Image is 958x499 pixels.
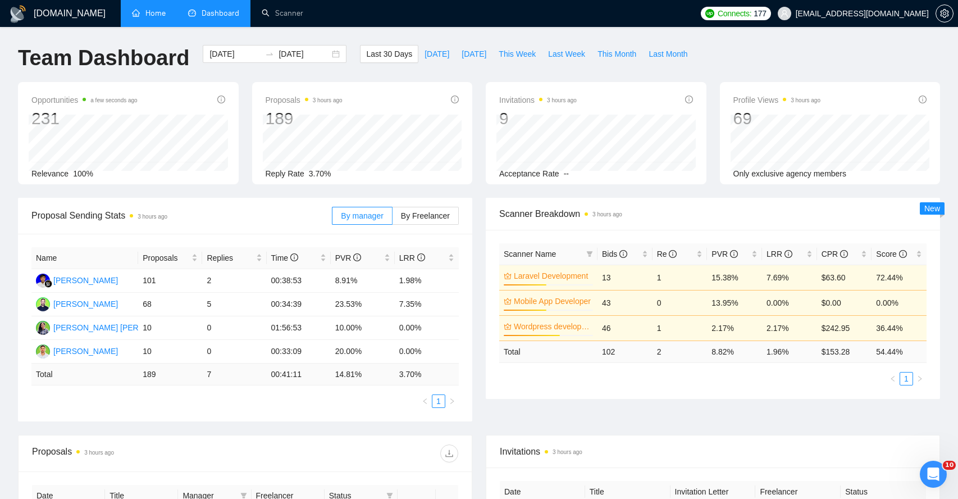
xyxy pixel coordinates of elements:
span: 10 [943,461,956,470]
span: info-circle [290,253,298,261]
span: info-circle [730,250,738,258]
span: This Week [499,48,536,60]
span: info-circle [784,250,792,258]
iframe: Intercom live chat [920,461,947,488]
button: right [913,372,927,385]
td: 5 [202,293,266,316]
td: 102 [597,341,653,362]
td: 68 [138,293,202,316]
span: 100% [73,169,93,178]
img: SS [36,321,50,335]
span: info-circle [353,253,361,261]
td: 0 [202,340,266,364]
span: Proposals [266,93,343,107]
td: $63.60 [817,265,872,290]
td: 00:38:53 [267,269,331,293]
span: PVR [335,253,362,262]
div: 231 [31,108,138,129]
th: Replies [202,247,266,269]
time: 3 hours ago [791,97,820,103]
span: CPR [822,249,848,258]
img: SK [36,297,50,311]
span: By manager [341,211,383,220]
time: 3 hours ago [138,214,167,220]
td: 10 [138,340,202,364]
input: End date [279,48,330,60]
span: Acceptance Rate [499,169,559,178]
td: 15.38% [707,265,762,290]
span: info-circle [685,96,693,103]
span: Replies [207,252,253,264]
span: Only exclusive agency members [733,169,847,178]
div: 189 [266,108,343,129]
time: a few seconds ago [90,97,137,103]
td: 20.00% [331,340,395,364]
div: [PERSON_NAME] [53,345,118,357]
span: Scanner Name [504,249,556,258]
a: SK[PERSON_NAME] [36,299,118,308]
td: 54.44 % [872,341,927,362]
td: 36.44% [872,315,927,341]
td: 101 [138,269,202,293]
td: 72.44% [872,265,927,290]
span: info-circle [451,96,459,103]
span: info-circle [619,250,627,258]
td: 7.69% [762,265,817,290]
td: 0 [653,290,708,315]
img: upwork-logo.png [705,9,714,18]
span: filter [586,251,593,257]
span: 177 [754,7,766,20]
a: homeHome [132,8,166,18]
time: 3 hours ago [553,449,582,455]
td: 0.00% [395,340,459,364]
td: 0.00% [762,290,817,315]
th: Proposals [138,247,202,269]
button: Last 30 Days [360,45,418,63]
button: right [445,394,459,408]
td: 8.82 % [707,341,762,362]
li: Next Page [445,394,459,408]
td: 2 [202,269,266,293]
time: 3 hours ago [84,450,114,456]
span: Scanner Breakdown [499,207,927,221]
td: $0.00 [817,290,872,315]
span: info-circle [417,253,425,261]
span: crown [504,323,512,330]
td: 10.00% [331,316,395,340]
a: AC[PERSON_NAME] [36,346,118,355]
span: LRR [399,253,425,262]
button: setting [936,4,954,22]
span: Opportunities [31,93,138,107]
span: swap-right [265,49,274,58]
div: [PERSON_NAME] [53,274,118,287]
td: 189 [138,364,202,385]
a: searchScanner [262,8,303,18]
span: Last Month [649,48,687,60]
span: -- [564,169,569,178]
td: 10 [138,316,202,340]
span: New [924,204,940,213]
td: 2 [653,341,708,362]
span: crown [504,272,512,280]
span: This Month [597,48,636,60]
span: filter [386,492,393,499]
span: Invitations [499,93,577,107]
span: Last Week [548,48,585,60]
td: 14.81 % [331,364,395,385]
span: Invitations [500,444,926,459]
span: LRR [767,249,792,258]
span: dashboard [188,9,196,17]
button: left [886,372,900,385]
div: [PERSON_NAME] [53,298,118,310]
img: logo [9,5,27,23]
span: user [781,10,788,17]
span: Time [271,253,298,262]
button: This Month [591,45,642,63]
input: Start date [209,48,261,60]
td: 7.35% [395,293,459,316]
td: 23.53% [331,293,395,316]
span: PVR [711,249,738,258]
span: left [889,375,896,382]
td: 1 [653,265,708,290]
td: 13 [597,265,653,290]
